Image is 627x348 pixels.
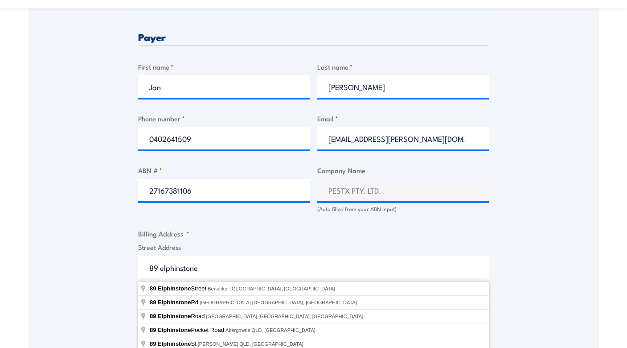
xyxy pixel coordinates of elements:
[158,285,191,292] span: Elphinstone
[138,165,310,175] label: ABN #
[317,165,489,175] label: Company Name
[150,327,225,333] span: Pocket Road
[150,327,191,333] span: 89 Elphinstone
[317,62,489,72] label: Last name
[208,286,335,291] span: Berserker [GEOGRAPHIC_DATA], [GEOGRAPHIC_DATA]
[225,327,316,333] span: Abergowrie QLD, [GEOGRAPHIC_DATA]
[206,314,364,319] span: [GEOGRAPHIC_DATA] [GEOGRAPHIC_DATA], [GEOGRAPHIC_DATA]
[138,32,489,42] h3: Payer
[317,113,489,124] label: Email
[317,205,489,213] div: (Auto filled from your ABN input)
[150,299,200,306] span: Rd
[150,313,191,319] span: 89 Elphinstone
[138,242,489,253] label: Street Address
[150,313,206,319] span: Road
[138,228,189,239] legend: Billing Address
[150,285,156,292] span: 89
[150,299,191,306] span: 89 Elphinstone
[150,340,198,347] span: St
[138,62,310,72] label: First name
[138,113,310,124] label: Phone number
[198,341,303,347] span: [PERSON_NAME] QLD, [GEOGRAPHIC_DATA]
[138,256,489,278] input: Enter a location
[200,300,357,305] span: [GEOGRAPHIC_DATA] [GEOGRAPHIC_DATA], [GEOGRAPHIC_DATA]
[150,285,208,292] span: Street
[150,340,191,347] span: 89 Elphinstone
